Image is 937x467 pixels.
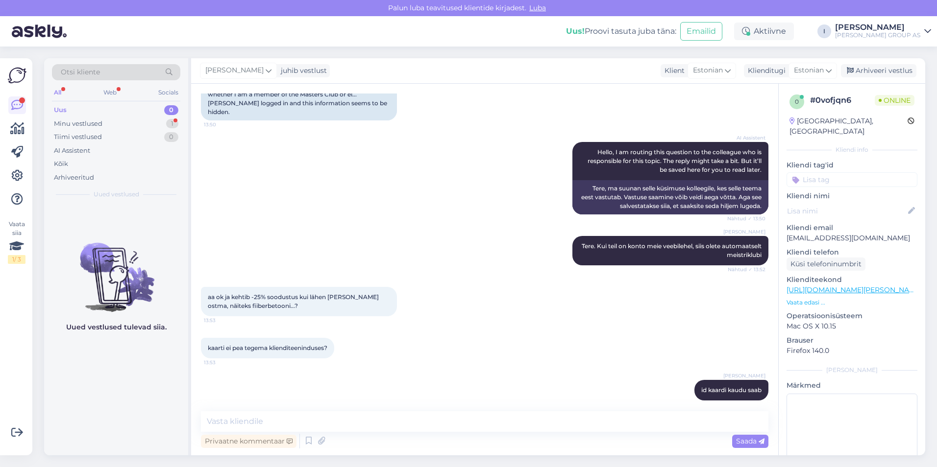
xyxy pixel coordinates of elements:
div: Proovi tasuta juba täna: [566,25,676,37]
div: Privaatne kommentaar [201,435,296,448]
span: Nähtud ✓ 13:52 [728,266,765,273]
span: [PERSON_NAME] [205,65,264,76]
a: [URL][DOMAIN_NAME][PERSON_NAME] [787,285,922,294]
div: [PERSON_NAME] [835,23,920,31]
p: Kliendi email [787,223,917,233]
p: Märkmed [787,380,917,391]
span: Hello, I am routing this question to the colleague who is responsible for this topic. The reply m... [588,148,763,173]
div: Kõik [54,159,68,169]
div: 0 [164,105,178,115]
p: Uued vestlused tulevad siia. [66,322,167,332]
p: Kliendi tag'id [787,160,917,170]
span: Tere. Kui teil on konto meie veebilehel, siis olete automaatselt meistriklubi [582,242,763,258]
div: Klient [661,66,685,76]
span: Online [875,95,914,106]
img: No chats [44,225,188,313]
div: [PERSON_NAME] [787,366,917,374]
button: Emailid [680,22,722,41]
div: Kliendi info [787,145,917,154]
span: Uued vestlused [94,190,139,199]
div: [PERSON_NAME] GROUP AS [835,31,920,39]
div: [GEOGRAPHIC_DATA], [GEOGRAPHIC_DATA] [789,116,908,137]
span: Nähtud ✓ 13:50 [727,215,765,222]
div: 0 [164,132,178,142]
p: Firefox 140.0 [787,346,917,356]
div: I [817,24,831,38]
div: Uus [54,105,67,115]
div: Hello, please provide a link through which I can check whether I am a member of the Masters Club ... [201,77,397,120]
span: Saada [736,437,764,445]
span: 13:50 [204,121,241,128]
p: Vaata edasi ... [787,298,917,307]
span: AI Assistent [729,134,765,141]
div: All [52,86,63,99]
span: Luba [526,3,549,12]
span: kaarti ei pea tegema klienditeeninduses? [208,344,327,351]
a: [PERSON_NAME][PERSON_NAME] GROUP AS [835,23,931,39]
div: Web [101,86,119,99]
span: Estonian [794,65,824,76]
div: 1 [166,119,178,129]
span: Otsi kliente [61,67,100,77]
p: [EMAIL_ADDRESS][DOMAIN_NAME] [787,233,917,243]
input: Lisa tag [787,172,917,187]
div: Minu vestlused [54,119,102,129]
img: Askly Logo [8,66,26,85]
div: Aktiivne [734,23,794,40]
span: id kaardi kaudu saab [701,386,762,394]
b: Uus! [566,26,585,36]
div: AI Assistent [54,146,90,156]
div: Socials [156,86,180,99]
div: Arhiveeri vestlus [841,64,916,77]
span: 13:53 [204,317,241,324]
p: Kliendi telefon [787,247,917,257]
div: 1 / 3 [8,255,25,264]
p: Brauser [787,335,917,346]
div: Vaata siia [8,220,25,264]
span: [PERSON_NAME] [723,228,765,235]
div: Klienditugi [744,66,786,76]
div: Tiimi vestlused [54,132,102,142]
div: Küsi telefoninumbrit [787,257,865,271]
div: juhib vestlust [277,66,327,76]
span: Estonian [693,65,723,76]
span: 13:53 [204,359,241,366]
p: Operatsioonisüsteem [787,311,917,321]
p: Kliendi nimi [787,191,917,201]
p: Klienditeekond [787,275,917,285]
input: Lisa nimi [787,206,906,216]
span: aa ok ja kehtib -25% soodustus kui lähen [PERSON_NAME] ostma, näiteks fiiberbetooni...? [208,293,380,309]
p: Mac OS X 10.15 [787,321,917,331]
div: Tere, ma suunan selle küsimuse kolleegile, kes selle teema eest vastutab. Vastuse saamine võib ve... [572,180,768,214]
span: [PERSON_NAME] [723,372,765,379]
span: Nähtud ✓ 13:54 [727,401,765,408]
span: 0 [795,98,799,105]
div: Arhiveeritud [54,173,94,183]
div: # 0vofjqn6 [810,94,875,106]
